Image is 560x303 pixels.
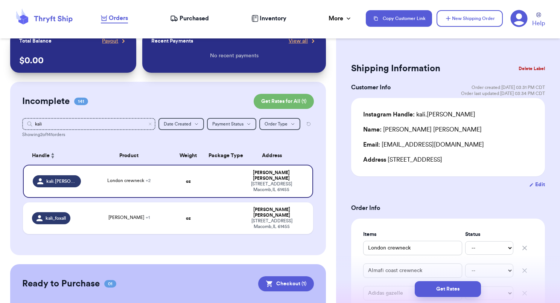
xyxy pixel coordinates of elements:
[50,151,56,160] button: Sort ascending
[107,178,151,183] span: London crewneck
[212,122,243,126] span: Payment Status
[289,37,317,45] a: View all
[170,14,209,23] a: Purchased
[363,125,482,134] div: [PERSON_NAME] [PERSON_NAME]
[303,118,314,130] button: Reset all filters
[108,215,150,220] span: [PERSON_NAME]
[46,215,66,221] span: kali_foxall
[260,14,286,23] span: Inventory
[363,127,382,133] span: Name:
[210,52,259,60] p: No recent payments
[101,14,128,23] a: Orders
[472,84,545,90] span: Order created: [DATE] 03:31 PM CDT
[173,147,204,165] th: Weight
[207,118,256,130] button: Payment Status
[415,281,481,297] button: Get Rates
[254,94,314,109] button: Get Rates for All (1)
[151,37,193,45] p: Recent Payments
[258,276,314,291] button: Checkout (1)
[180,14,209,23] span: Purchased
[532,19,545,28] span: Help
[329,14,352,23] div: More
[363,142,380,148] span: Email:
[516,60,548,77] button: Delete Label
[532,12,545,28] a: Help
[240,170,303,181] div: [PERSON_NAME] [PERSON_NAME]
[363,155,533,164] div: [STREET_ADDRESS]
[363,157,386,163] span: Address
[109,14,128,23] span: Orders
[158,118,204,130] button: Date Created
[351,63,440,75] h2: Shipping Information
[104,280,116,288] span: 01
[461,90,545,96] span: Order last updated: [DATE] 03:34 PM CDT
[164,122,191,126] span: Date Created
[363,110,475,119] div: kali.[PERSON_NAME]
[465,231,513,238] label: Status
[46,178,76,184] span: kali.[PERSON_NAME]
[148,122,152,126] button: Clear search
[74,98,88,105] span: 141
[363,231,462,238] label: Items
[240,181,303,193] div: [STREET_ADDRESS] Macomb , IL 61455
[19,37,52,45] p: Total Balance
[146,215,150,220] span: + 1
[102,37,118,45] span: Payout
[22,95,70,107] h2: Incomplete
[32,152,50,160] span: Handle
[351,83,391,92] h3: Customer Info
[85,147,173,165] th: Product
[363,112,415,118] span: Instagram Handle:
[351,204,545,213] h3: Order Info
[186,179,191,184] strong: oz
[363,140,533,149] div: [EMAIL_ADDRESS][DOMAIN_NAME]
[240,207,304,218] div: [PERSON_NAME] [PERSON_NAME]
[146,178,151,183] span: + 2
[240,218,304,230] div: [STREET_ADDRESS] Macomb , IL 61455
[186,216,191,220] strong: oz
[437,10,503,27] button: New Shipping Order
[529,181,545,188] button: Edit
[366,10,432,27] button: Copy Customer Link
[22,118,155,130] input: Search
[102,37,127,45] a: Payout
[265,122,288,126] span: Order Type
[235,147,313,165] th: Address
[22,278,100,290] h2: Ready to Purchase
[19,55,128,67] p: $ 0.00
[289,37,308,45] span: View all
[259,118,300,130] button: Order Type
[22,132,314,138] div: Showing 2 of 141 orders
[204,147,235,165] th: Package Type
[251,14,286,23] a: Inventory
